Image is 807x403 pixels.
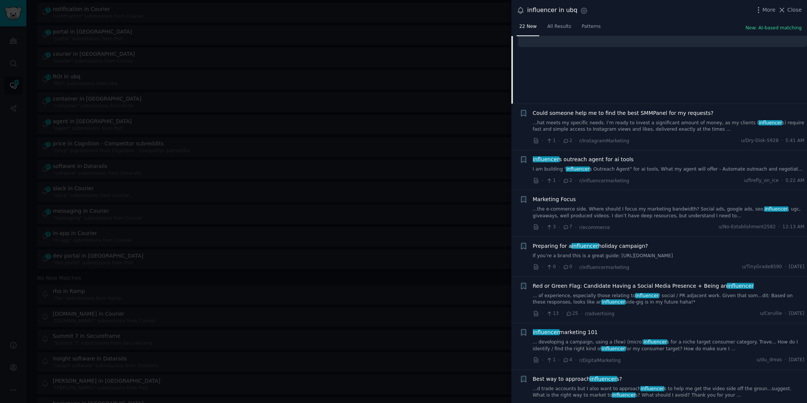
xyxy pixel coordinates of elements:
[579,265,629,270] span: r/influencermarketing
[547,23,571,30] span: All Results
[718,224,776,231] span: u/No-Establishment2582
[542,223,543,231] span: ·
[533,156,634,163] span: s outreach agent for ai tools
[742,264,782,270] span: u/TinyGrade8590
[533,328,598,336] a: influencermarketing 101
[546,177,555,184] span: 1
[533,206,805,219] a: ...the e-commerce side. Where should I focus my marketing bandwidth? Social ads, google ads, seo,...
[558,356,560,364] span: ·
[566,166,590,172] span: influencer
[542,310,543,318] span: ·
[764,206,789,212] span: influencer
[533,242,648,250] span: Preparing for a holiday campaign?
[575,137,577,145] span: ·
[575,356,577,364] span: ·
[546,264,555,270] span: 0
[533,282,754,290] a: Red or Green Flag: Candidate Having a Social Media Presence + Being aninfluencer
[785,357,786,363] span: ·
[589,376,617,382] span: influencer
[763,6,776,14] span: More
[533,195,576,203] a: Marketing Focus
[785,310,786,317] span: ·
[545,21,574,36] a: All Results
[778,224,780,231] span: ·
[612,392,636,398] span: influencer
[760,310,782,317] span: u/Cerullie
[527,6,577,15] div: influencer in ubq
[546,224,555,231] span: 3
[786,177,804,184] span: 5:22 AM
[785,264,786,270] span: ·
[575,223,577,231] span: ·
[533,242,648,250] a: Preparing for ainfluencerholiday campaign?
[787,6,802,14] span: Close
[533,328,598,336] span: marketing 101
[643,339,667,345] span: influencer
[533,339,805,352] a: ... developing a campaign, using a (few) (micro)influencers for a niche target consumer category....
[546,357,555,363] span: 1
[563,264,572,270] span: 0
[542,177,543,185] span: ·
[789,310,804,317] span: [DATE]
[542,263,543,271] span: ·
[533,282,754,290] span: Red or Green Flag: Candidate Having a Social Media Presence + Being an
[579,138,629,143] span: r/InstagramMarketing
[571,243,599,249] span: influencer
[533,166,805,173] a: I am building "influencers Outreach Agent" for ai tools, What my agent will offer - Automate outr...
[582,23,601,30] span: Patterns
[558,137,560,145] span: ·
[789,357,804,363] span: [DATE]
[778,6,802,14] button: Close
[635,293,660,298] span: influencer
[781,177,783,184] span: ·
[533,109,713,117] a: Could someone help me to find the best SMMPanel for my requests?
[789,264,804,270] span: [DATE]
[563,224,572,231] span: 7
[533,120,805,133] a: ...hat meets my specific needs. I’m ready to invest a significant amount of money, as my clients ...
[758,120,783,125] span: influencer
[575,177,577,185] span: ·
[533,375,622,383] a: Best way to approachinfluencers?
[741,137,779,144] span: u/Dry-Disk-5928
[517,21,539,36] a: 22 New
[756,357,782,363] span: u/du_dreas
[558,223,560,231] span: ·
[563,177,572,184] span: 2
[579,178,629,183] span: r/influencermarketing
[533,293,805,306] a: ... of experience, especially those relating toinfluencer/ social / PR adjacent work. Given that ...
[558,177,560,185] span: ·
[566,310,578,317] span: 25
[581,310,582,318] span: ·
[601,299,626,305] span: influencer
[546,137,555,144] span: 1
[532,329,560,335] span: influencer
[533,156,634,163] a: influencers outreach agent for ai tools
[640,386,665,391] span: influencer
[563,137,572,144] span: 2
[558,263,560,271] span: ·
[744,177,779,184] span: u/firefly_on_ice
[579,225,610,230] span: r/ecommerce
[563,357,572,363] span: 4
[601,346,626,351] span: influencer
[782,224,804,231] span: 12:13 AM
[781,137,783,144] span: ·
[746,25,802,32] button: New: AI-based matching
[533,375,622,383] span: Best way to approach s?
[542,137,543,145] span: ·
[519,23,537,30] span: 22 New
[585,311,615,316] span: r/advertising
[786,137,804,144] span: 5:41 AM
[542,356,543,364] span: ·
[579,358,621,363] span: r/DigitalMarketing
[546,310,558,317] span: 13
[755,6,776,14] button: More
[532,156,560,162] span: influencer
[562,310,563,318] span: ·
[575,263,577,271] span: ·
[533,253,805,260] a: If you’re a brand this is a great guide: [URL][DOMAIN_NAME]
[533,386,805,399] a: ...d trade accounts but I also want to approachinfluencers to help me get the video side off the ...
[579,21,603,36] a: Patterns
